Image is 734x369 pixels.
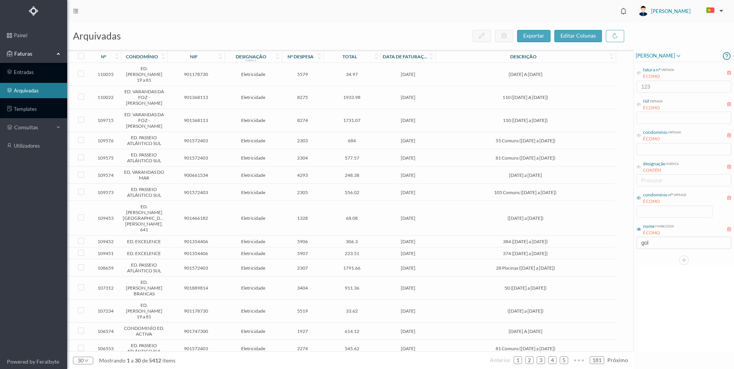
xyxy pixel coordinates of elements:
span: ED. [PERSON_NAME][GEOGRAPHIC_DATA][PERSON_NAME], 641 [123,204,165,232]
span: 901354406 [169,250,223,256]
span: [DATE] [382,250,433,256]
span: [DATE] A [DATE] [437,328,613,334]
span: [DATE] [382,308,433,314]
span: Eletricidade [226,71,280,77]
span: [DATE] a [DATE] [437,172,613,178]
span: 901466182 [169,215,223,221]
span: consultas [14,124,53,131]
span: 55 Comuns ([DATE] a [DATE]) [437,138,613,143]
a: 4 [549,354,556,366]
span: Eletricidade [226,308,280,314]
span: 5519 [284,308,321,314]
span: [PERSON_NAME] [636,51,681,61]
span: 5412 [148,357,162,364]
div: data de faturação [383,54,429,59]
span: 8275 [284,94,321,100]
span: 1328 [284,215,321,221]
span: 911.36 [325,285,379,291]
span: Eletricidade [226,138,280,143]
i: icon: down [84,358,89,363]
span: 109575 [92,155,119,161]
div: designação [236,54,266,59]
span: 3404 [284,285,321,291]
div: Nif [643,98,649,105]
span: Eletricidade [226,328,280,334]
span: 50 ([DATE] a [DATE]) [437,285,613,291]
span: [DATE] [382,117,433,123]
span: 106553 [92,346,119,351]
span: 4293 [284,172,321,178]
span: 556.02 [325,189,379,195]
span: 901747300 [169,328,223,334]
div: designação [643,160,666,167]
span: 8274 [284,117,321,123]
span: 105 Comuns ([DATE] a [DATE]) [437,189,613,195]
span: 545.62 [325,346,379,351]
li: 4 [548,356,557,364]
div: fornecedor [655,223,674,229]
span: mostrando [99,357,126,364]
span: [DATE] [382,328,433,334]
span: 110 ([DATE] a [DATE]) [437,117,613,123]
span: 110022 [92,94,119,100]
div: nº despesa [288,54,314,59]
li: 3 [537,356,545,364]
div: condomínio [126,54,158,59]
span: de [142,357,148,364]
span: exportar [523,32,544,39]
span: 374 ([DATE] a [DATE]) [437,250,613,256]
span: [DATE] [382,346,433,351]
span: 107312 [92,285,119,291]
i: icon: question-circle-o [723,50,731,62]
span: 33.62 [325,308,379,314]
span: Eletricidade [226,155,280,161]
span: anterior [490,357,511,363]
span: ED. [PERSON_NAME] 19 a 81 [123,66,165,83]
span: 81 Comuns ([DATE] a [DATE]) [437,346,613,351]
div: condomínio [643,129,668,136]
span: 81 Comuns ([DATE] a [DATE]) [437,155,613,161]
span: 108659 [92,265,119,271]
span: ED. PASSEIO ATLÂNTICO SUL [123,343,165,354]
div: É COMO [643,230,674,236]
span: ED. VARANDAS DA FOZ - [PERSON_NAME] [123,112,165,129]
span: 577.57 [325,155,379,161]
span: [DATE] [382,155,433,161]
a: 3 [537,354,545,366]
a: 2 [526,354,533,366]
span: 2304 [284,155,321,161]
span: ED. EXCELENCE [123,250,165,256]
span: ED. PASSEIO ATLÂNTICO SUL [123,262,165,273]
span: Faturas [12,50,55,58]
li: 2 [525,356,534,364]
span: 30 [134,357,142,364]
span: 1791.66 [325,265,379,271]
span: [DATE] [382,285,433,291]
span: Eletricidade [226,117,280,123]
div: entrada [668,129,681,135]
li: Página Seguinte [607,354,628,366]
div: É COMO [643,73,674,80]
div: rubrica [245,59,256,62]
span: 901354406 [169,239,223,244]
a: 181 [590,354,604,366]
span: CONDOMINÍO ED. ACTIVA [123,325,165,337]
div: total [342,54,357,59]
span: 28 Piscinas ([DATE] a [DATE]) [437,265,613,271]
span: 2305 [284,189,321,195]
img: Logo [29,6,38,16]
span: ED. PASSEIO ATLÂNTICO SUL [123,135,165,146]
span: 684 [325,138,379,143]
li: 181 [590,356,604,364]
div: É COMO [643,105,663,111]
span: [DATE] [382,71,433,77]
div: 30 [78,355,84,366]
div: entrada [673,191,686,197]
a: 1 [514,354,522,366]
span: ED. [PERSON_NAME] 19 a 81 [123,302,165,320]
span: [DATE] A [DATE] [437,71,613,77]
span: [DATE] [382,239,433,244]
span: ED. [PERSON_NAME] BRANCAS [123,279,165,297]
li: 1 [514,356,522,364]
span: 248.38 [325,172,379,178]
